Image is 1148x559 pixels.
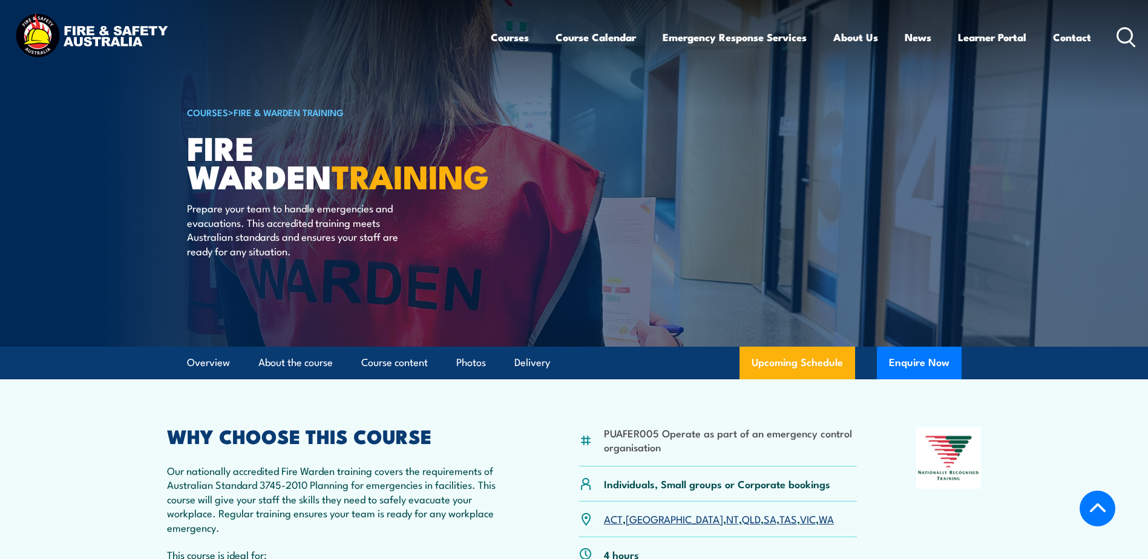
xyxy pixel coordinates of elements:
[234,105,344,119] a: Fire & Warden Training
[187,133,486,189] h1: Fire Warden
[167,463,520,534] p: Our nationally accredited Fire Warden training covers the requirements of Australian Standard 374...
[187,105,486,119] h6: >
[833,21,878,53] a: About Us
[361,347,428,379] a: Course content
[819,511,834,526] a: WA
[742,511,761,526] a: QLD
[877,347,962,379] button: Enquire Now
[187,347,230,379] a: Overview
[916,427,982,489] img: Nationally Recognised Training logo.
[764,511,776,526] a: SA
[187,105,228,119] a: COURSES
[167,427,520,444] h2: WHY CHOOSE THIS COURSE
[958,21,1026,53] a: Learner Portal
[604,426,858,454] li: PUAFER005 Operate as part of an emergency control organisation
[187,201,408,258] p: Prepare your team to handle emergencies and evacuations. This accredited training meets Australia...
[556,21,636,53] a: Course Calendar
[1053,21,1091,53] a: Contact
[740,347,855,379] a: Upcoming Schedule
[726,511,739,526] a: NT
[514,347,550,379] a: Delivery
[258,347,333,379] a: About the course
[663,21,807,53] a: Emergency Response Services
[604,477,830,491] p: Individuals, Small groups or Corporate bookings
[604,511,623,526] a: ACT
[800,511,816,526] a: VIC
[779,511,797,526] a: TAS
[456,347,486,379] a: Photos
[491,21,529,53] a: Courses
[604,512,834,526] p: , , , , , , ,
[626,511,723,526] a: [GEOGRAPHIC_DATA]
[332,150,489,200] strong: TRAINING
[905,21,931,53] a: News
